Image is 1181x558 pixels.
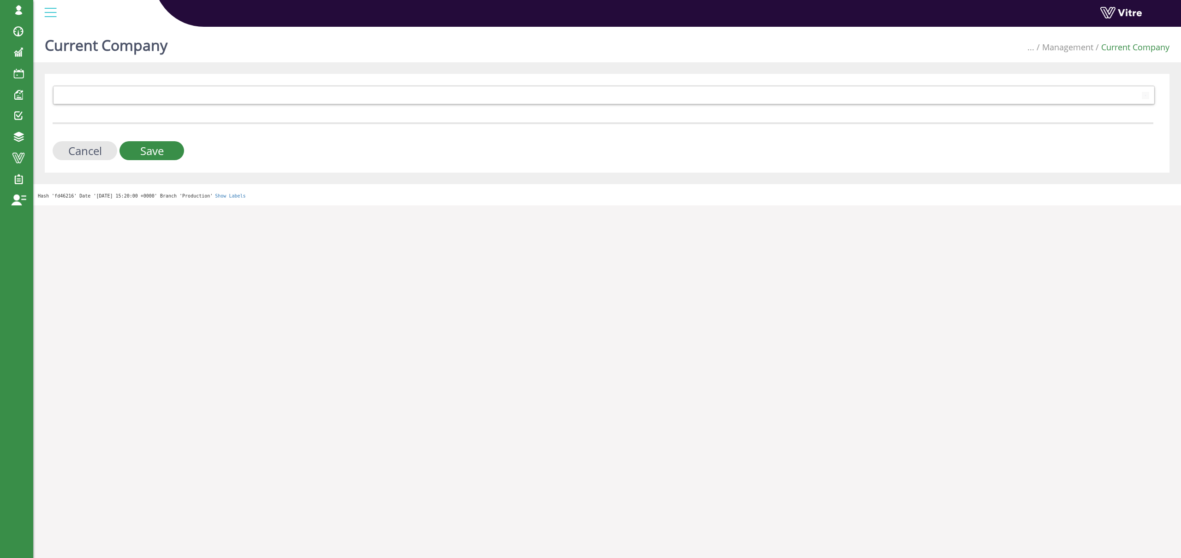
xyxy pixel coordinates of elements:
[1093,42,1169,54] li: Current Company
[1027,42,1034,53] span: ...
[1137,87,1154,103] span: select
[53,141,117,160] input: Cancel
[38,193,213,198] span: Hash 'fd46216' Date '[DATE] 15:20:00 +0000' Branch 'Production'
[45,23,167,62] h1: Current Company
[215,193,245,198] a: Show Labels
[1034,42,1093,54] li: Management
[119,141,184,160] input: Save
